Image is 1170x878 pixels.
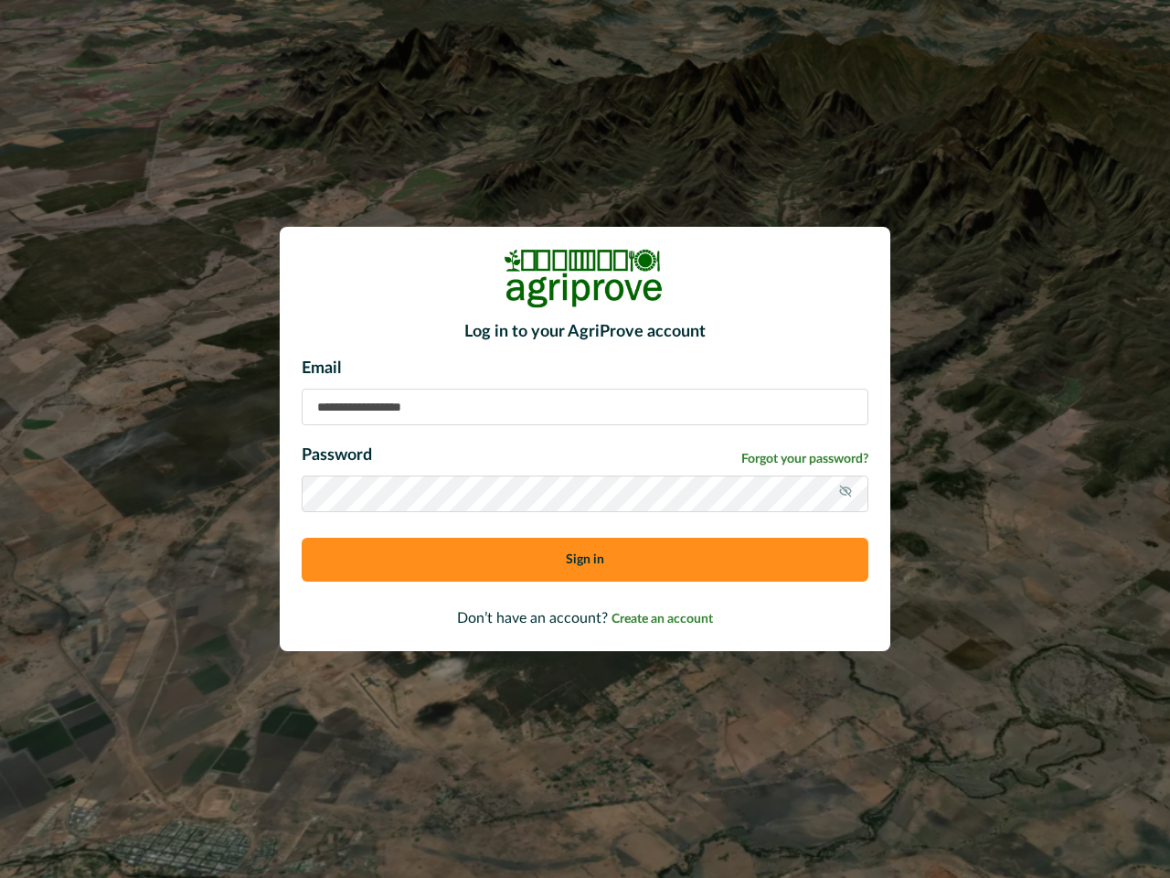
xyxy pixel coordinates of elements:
h2: Log in to your AgriProve account [302,323,868,343]
p: Don’t have an account? [302,607,868,629]
p: Password [302,444,372,468]
button: Sign in [302,538,868,582]
span: Create an account [612,613,713,626]
img: Logo Image [503,249,667,308]
p: Email [302,357,868,381]
a: Forgot your password? [741,450,868,469]
a: Create an account [612,611,713,626]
